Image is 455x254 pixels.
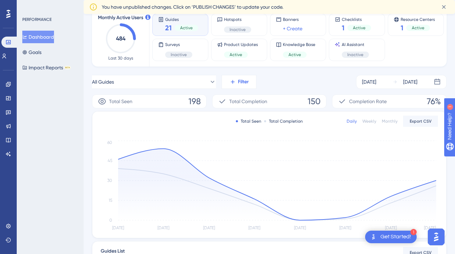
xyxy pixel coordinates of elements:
[109,198,112,203] tspan: 15
[109,97,132,106] span: Total Seen
[401,23,403,33] span: 1
[22,61,71,74] button: Impact ReportsBETA
[180,25,193,31] span: Active
[64,66,71,69] div: BETA
[92,75,216,89] button: All Guides
[108,55,133,61] span: Last 30 days
[347,118,357,124] div: Daily
[229,97,267,106] span: Total Completion
[380,233,411,241] div: Get Started!
[22,31,54,43] button: Dashboard
[342,42,369,47] span: AI Assistant
[264,118,303,124] div: Total Completion
[22,46,41,59] button: Goals
[165,42,192,47] span: Surveys
[365,231,417,243] div: Open Get Started! checklist, remaining modules: 1
[308,96,321,107] span: 150
[48,3,51,9] div: 1
[342,23,345,33] span: 1
[98,14,143,22] span: Monthly Active Users
[236,118,261,124] div: Total Seen
[109,218,112,223] tspan: 0
[382,118,398,124] div: Monthly
[224,42,258,47] span: Product Updates
[283,17,302,22] span: Banners
[102,3,283,11] span: You have unpublished changes. Click on ‘PUBLISH CHANGES’ to update your code.
[171,52,187,57] span: Inactive
[22,17,52,22] div: PERFORMANCE
[401,17,435,22] span: Resource Centers
[107,140,112,145] tspan: 60
[116,35,126,42] text: 484
[283,24,302,33] a: + Create
[107,178,112,183] tspan: 30
[288,52,301,57] span: Active
[403,78,417,86] div: [DATE]
[385,225,397,230] tspan: [DATE]
[349,97,387,106] span: Completion Rate
[16,2,44,10] span: Need Help?
[203,225,215,230] tspan: [DATE]
[165,17,198,22] span: Guides
[112,225,124,230] tspan: [DATE]
[410,118,432,124] span: Export CSV
[92,78,114,86] span: All Guides
[362,78,376,86] div: [DATE]
[347,52,363,57] span: Inactive
[188,96,201,107] span: 198
[157,225,169,230] tspan: [DATE]
[108,158,112,163] tspan: 45
[230,27,246,32] span: Inactive
[410,229,417,235] div: 1
[248,225,260,230] tspan: [DATE]
[339,225,351,230] tspan: [DATE]
[362,118,376,124] div: Weekly
[412,25,424,31] span: Active
[224,17,251,22] span: Hotspots
[238,78,249,86] span: Filter
[230,52,242,57] span: Active
[369,233,378,241] img: launcher-image-alternative-text
[424,225,436,230] tspan: [DATE]
[426,226,447,247] iframe: UserGuiding AI Assistant Launcher
[294,225,306,230] tspan: [DATE]
[427,96,441,107] span: 76%
[222,75,256,89] button: Filter
[283,42,315,47] span: Knowledge Base
[165,23,172,33] span: 21
[403,116,438,127] button: Export CSV
[353,25,365,31] span: Active
[342,17,371,22] span: Checklists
